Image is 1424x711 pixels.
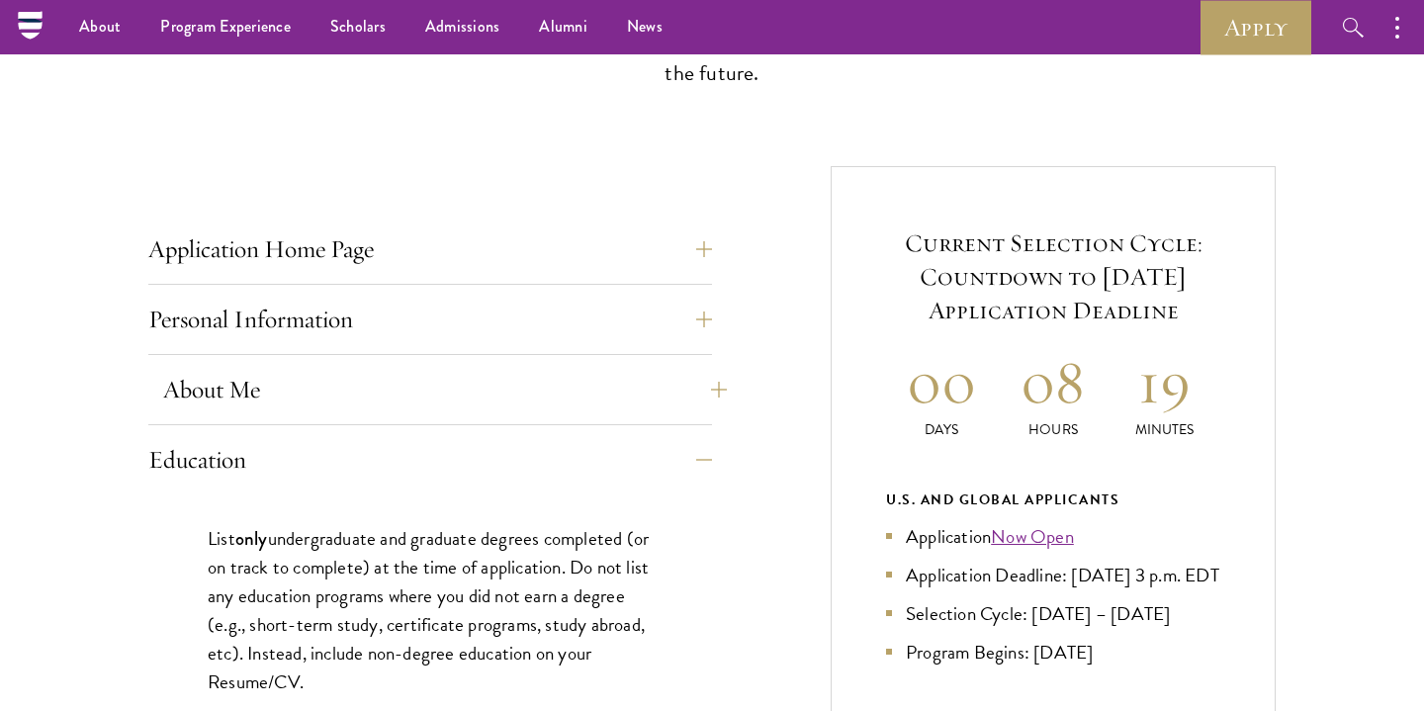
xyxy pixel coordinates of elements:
p: Days [886,419,998,440]
div: U.S. and Global Applicants [886,488,1220,512]
strong: only [235,525,268,552]
p: List undergraduate and graduate degrees completed (or on track to complete) at the time of applic... [208,524,653,696]
p: Minutes [1109,419,1220,440]
li: Application Deadline: [DATE] 3 p.m. EDT [886,561,1220,589]
h2: 08 [998,345,1110,419]
button: About Me [163,366,727,413]
li: Program Begins: [DATE] [886,638,1220,667]
h5: Current Selection Cycle: Countdown to [DATE] Application Deadline [886,226,1220,327]
h2: 00 [886,345,998,419]
li: Application [886,522,1220,551]
h2: 19 [1109,345,1220,419]
li: Selection Cycle: [DATE] – [DATE] [886,599,1220,628]
button: Application Home Page [148,225,712,273]
a: Now Open [991,522,1074,551]
button: Education [148,436,712,484]
p: Take the first step toward joining a global community that will shape the future. [405,19,1019,92]
p: Hours [998,419,1110,440]
button: Personal Information [148,296,712,343]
